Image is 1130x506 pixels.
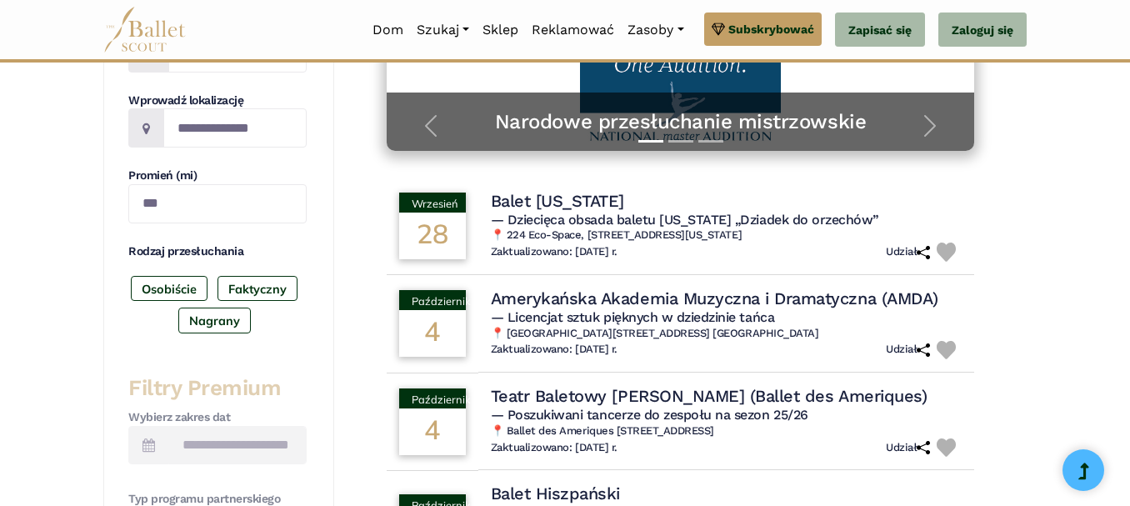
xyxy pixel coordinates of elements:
input: Lokalizacja [163,108,307,148]
font: Amerykańska Akademia Muzyczna i Dramatyczna (AMDA) [491,288,938,308]
font: Udział [886,245,917,258]
a: Zaloguj się [938,13,1027,48]
font: 28 [417,217,448,250]
font: Wybierz zakres dat [128,410,230,423]
font: Balet [US_STATE] [491,191,624,211]
font: 📍 Ballet des Ameriques [STREET_ADDRESS] [491,424,714,437]
font: Dom [372,22,403,38]
font: — Poszukiwani tancerze do zespołu na sezon 25/26 [491,407,808,423]
font: Sklep [482,22,518,38]
font: Udział [886,343,917,355]
font: Październik [412,393,471,406]
font: Typ programu partnerskiego [128,492,281,505]
font: Faktyczny [228,282,287,297]
font: Październik [412,294,471,308]
button: Slajd 3 [698,132,723,151]
font: Osobiście [142,282,197,297]
font: Reklamować [532,22,614,38]
button: Slajd 1 [638,132,663,151]
font: Zaktualizowano: [DATE] r. [491,441,617,453]
font: — Dziecięca obsada baletu [US_STATE] „Dziadek do orzechów” [491,212,879,228]
img: gem.svg [712,20,725,38]
font: Subskrybować [728,23,814,36]
font: Szukaj [417,22,459,38]
font: Rodzaj przesłuchania [128,244,243,258]
font: Teatr Baletowy [PERSON_NAME] (Ballet des Ameriques) [491,386,927,406]
a: Narodowe przesłuchanie mistrzowskie [403,109,958,135]
font: Promień (mi) [128,168,197,182]
font: 4 [424,314,440,348]
font: Udział [886,441,917,453]
font: 4 [424,413,440,446]
font: Zaktualizowano: [DATE] r. [491,245,617,258]
font: — Licencjat sztuk pięknych w dziedzinie tańca [491,309,774,325]
a: Zasoby [621,13,690,48]
font: 📍 224 Eco-Space, [STREET_ADDRESS][US_STATE] [491,228,742,241]
a: Sklep [476,13,525,48]
font: Wprowadź lokalizację [128,93,243,107]
a: Zapisać się [835,13,925,48]
font: Zasoby [627,22,673,38]
font: Zapisać się [848,23,912,37]
a: Szukaj [410,13,476,48]
button: Slajd 2 [668,132,693,151]
font: Narodowe przesłuchanie mistrzowskie [495,110,866,133]
font: Filtry Premium [128,375,281,400]
font: Zaktualizowano: [DATE] r. [491,343,617,355]
a: Subskrybować [704,13,822,46]
font: Wrzesień [412,197,458,210]
a: Dom [366,13,410,48]
font: Zaloguj się [952,23,1013,37]
a: Reklamować [525,13,621,48]
font: Nagrany [189,313,240,328]
font: Balet Hiszpański [491,483,620,503]
font: 📍 [GEOGRAPHIC_DATA][STREET_ADDRESS] [GEOGRAPHIC_DATA] [491,327,819,339]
